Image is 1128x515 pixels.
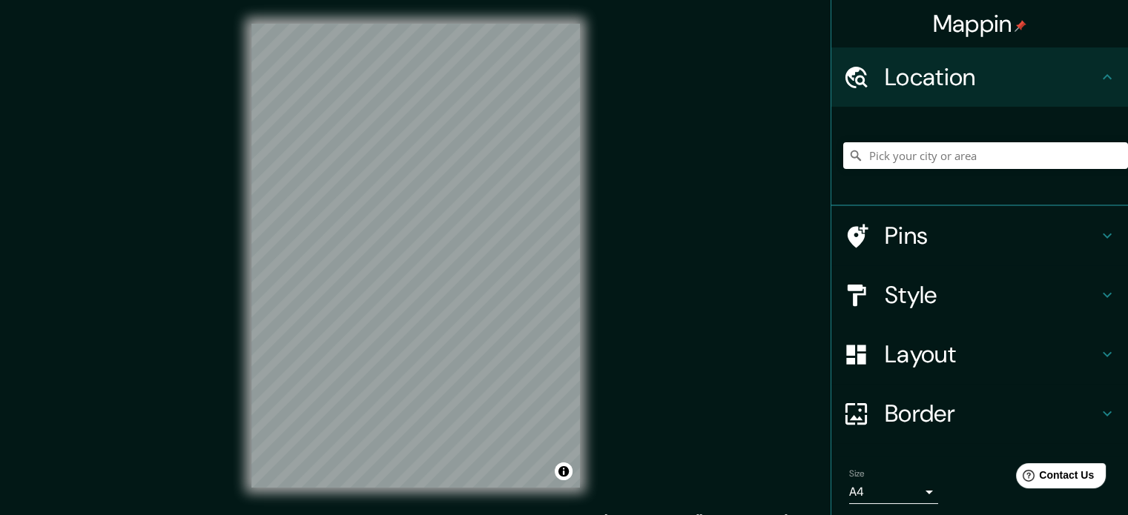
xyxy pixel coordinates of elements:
[885,62,1098,92] h4: Location
[251,24,580,488] canvas: Map
[831,206,1128,265] div: Pins
[849,468,865,480] label: Size
[933,9,1027,39] h4: Mappin
[885,399,1098,428] h4: Border
[831,384,1128,443] div: Border
[843,142,1128,169] input: Pick your city or area
[885,339,1098,369] h4: Layout
[831,265,1128,325] div: Style
[885,280,1098,310] h4: Style
[996,457,1112,499] iframe: Help widget launcher
[831,47,1128,107] div: Location
[885,221,1098,250] h4: Pins
[555,462,573,480] button: Toggle attribution
[1015,20,1026,32] img: pin-icon.png
[849,480,938,504] div: A4
[831,325,1128,384] div: Layout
